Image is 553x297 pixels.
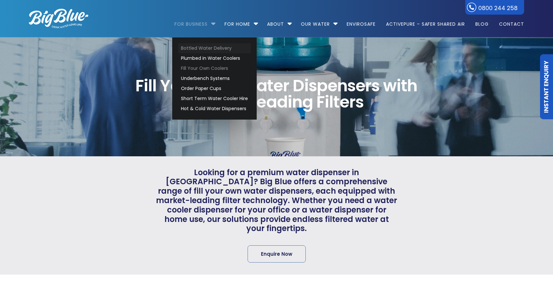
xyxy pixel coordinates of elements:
a: Plumbed in Water Coolers [178,53,251,63]
a: Instant Enquiry [540,54,553,119]
a: Short Term Water Cooler Hire [178,94,251,104]
a: Underbench Systems [178,73,251,84]
img: logo [29,9,88,28]
a: Bottled Water Delivery [178,43,251,53]
span: Fill Your Own Water Dispensers with Market Leading Filters [120,78,433,110]
span: Looking for a premium water dispenser in [GEOGRAPHIC_DATA]? Big Blue offers a comprehensive range... [156,168,397,234]
a: Hot & Cold Water Dispensers [178,104,251,114]
a: Fill Your Own Coolers [178,63,251,73]
a: Enquire Now [248,245,306,263]
a: Order Paper Cups [178,84,251,94]
iframe: Chatbot [510,254,544,288]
